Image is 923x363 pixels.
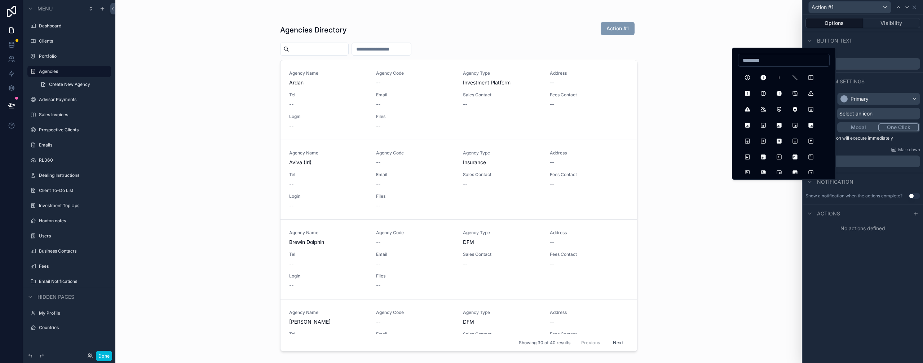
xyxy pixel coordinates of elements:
[39,38,107,44] label: Clients
[39,69,107,74] label: Agencies
[808,1,891,13] button: Action #1
[39,97,107,102] label: Advisor Payments
[898,147,920,153] span: Markdown
[839,110,873,117] span: Select an icon
[757,135,770,148] button: AlignBoxCenterMiddle
[805,135,920,141] p: The action button will execute immediately
[789,135,801,148] button: AlignBoxCenterStretch
[878,123,919,131] button: One Click
[804,103,817,116] button: AlignBoxBottomCenter
[39,23,107,29] label: Dashboard
[773,150,786,163] button: AlignBoxLeftMiddle
[789,71,801,84] button: AlertSmallOff
[39,248,107,254] label: Business Contacts
[804,135,817,148] button: AlignBoxCenterTop
[39,172,107,178] label: Dealing Instructions
[789,150,801,163] button: AlignBoxLeftMiddleFilled
[789,87,801,100] button: AlertSquareRoundedOff
[863,18,920,28] button: Visibility
[49,82,90,87] span: Create New Agency
[39,188,107,193] label: Client To-Do List
[805,18,863,28] button: Options
[39,233,107,239] label: Users
[757,119,770,132] button: AlignBoxBottomLeft
[37,5,53,12] span: Menu
[757,150,770,163] button: AlignBoxLeftBottomFilled
[773,119,786,132] button: AlignBoxBottomLeftFilled
[773,135,786,148] button: AlignBoxCenterMiddleFilled
[741,103,754,116] button: AlertTriangleFilled
[757,103,770,116] button: AlertTriangleOff
[817,178,853,185] span: Notification
[39,112,107,118] label: Sales Invoices
[757,87,770,100] button: AlertSquareRounded
[39,203,107,209] label: Investment Top Ups
[805,156,920,167] div: scrollable content
[741,150,754,163] button: AlignBoxLeftBottom
[39,127,107,133] label: Prospective Clients
[39,263,107,269] label: Fees
[817,210,840,217] span: Actions
[39,218,107,224] label: Hoxton notes
[804,150,817,163] button: AlignBoxLeftStretch
[812,4,834,11] span: Action #1
[741,71,754,84] button: AlertOctagon
[37,293,74,301] span: Hidden pages
[805,193,902,199] div: Show a notification when the actions complete?
[789,166,801,179] button: AlignBoxRightBottomFilled
[741,166,754,179] button: AlignBoxLeftTop
[789,103,801,116] button: AlienFilled
[773,103,786,116] button: Alien
[817,37,852,44] span: Button text
[741,135,754,148] button: AlignBoxCenterBottom
[817,78,865,85] span: Button settings
[773,87,786,100] button: AlertSquareRoundedFilled
[39,157,107,163] label: RL360
[851,95,869,102] div: Primary
[741,119,754,132] button: AlignBoxBottomCenterFilled
[757,166,770,179] button: AlignBoxLeftTopFilled
[773,166,786,179] button: AlignBoxRightBottom
[838,123,878,131] button: Modal
[804,87,817,100] button: AlertTriangle
[608,337,628,348] button: Next
[804,166,817,179] button: AlignBoxRightMiddle
[804,119,817,132] button: AlignBoxBottomRightFilled
[39,53,107,59] label: Portfolio
[39,325,107,331] label: Countries
[837,93,920,105] button: Primary
[789,119,801,132] button: AlignBoxBottomRight
[519,340,570,346] span: Showing 30 of 40 results
[96,351,112,361] button: Done
[757,71,770,84] button: AlertOctagonFilled
[36,79,111,90] a: Create New Agency
[804,71,817,84] button: AlertSquare
[39,142,107,148] label: Emails
[741,87,754,100] button: AlertSquareFilled
[803,222,923,235] div: No actions defined
[891,147,920,153] a: Markdown
[773,71,786,84] button: AlertSmall
[39,279,107,284] label: Email Notifications
[39,310,107,316] label: My Profile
